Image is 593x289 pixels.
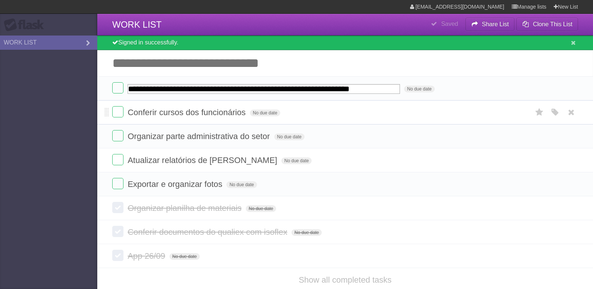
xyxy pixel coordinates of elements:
[128,251,167,261] span: App 26/09
[128,179,224,189] span: Exportar e organizar fotos
[112,19,162,30] span: WORK LIST
[112,130,123,141] label: Done
[169,253,200,260] span: No due date
[465,18,515,31] button: Share List
[112,178,123,189] label: Done
[112,82,123,93] label: Done
[128,108,247,117] span: Conferir cursos dos funcionários
[128,156,279,165] span: Atualizar relatórios de [PERSON_NAME]
[246,205,276,212] span: No due date
[250,110,280,116] span: No due date
[299,275,391,285] a: Show all completed tasks
[4,18,49,32] div: Flask
[226,181,257,188] span: No due date
[482,21,509,27] b: Share List
[128,203,244,213] span: Organizar planilha de materiais
[112,250,123,261] label: Done
[533,21,572,27] b: Clone This List
[128,227,289,237] span: Conferir documentos do qualiex com isoflex
[441,21,458,27] b: Saved
[516,18,578,31] button: Clone This List
[112,202,123,213] label: Done
[532,106,547,119] label: Star task
[274,133,305,140] span: No due date
[112,106,123,117] label: Done
[291,229,322,236] span: No due date
[404,86,434,92] span: No due date
[97,36,593,50] div: Signed in successfully.
[128,132,272,141] span: Organizar parte administrativa do setor
[112,226,123,237] label: Done
[112,154,123,165] label: Done
[281,157,312,164] span: No due date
